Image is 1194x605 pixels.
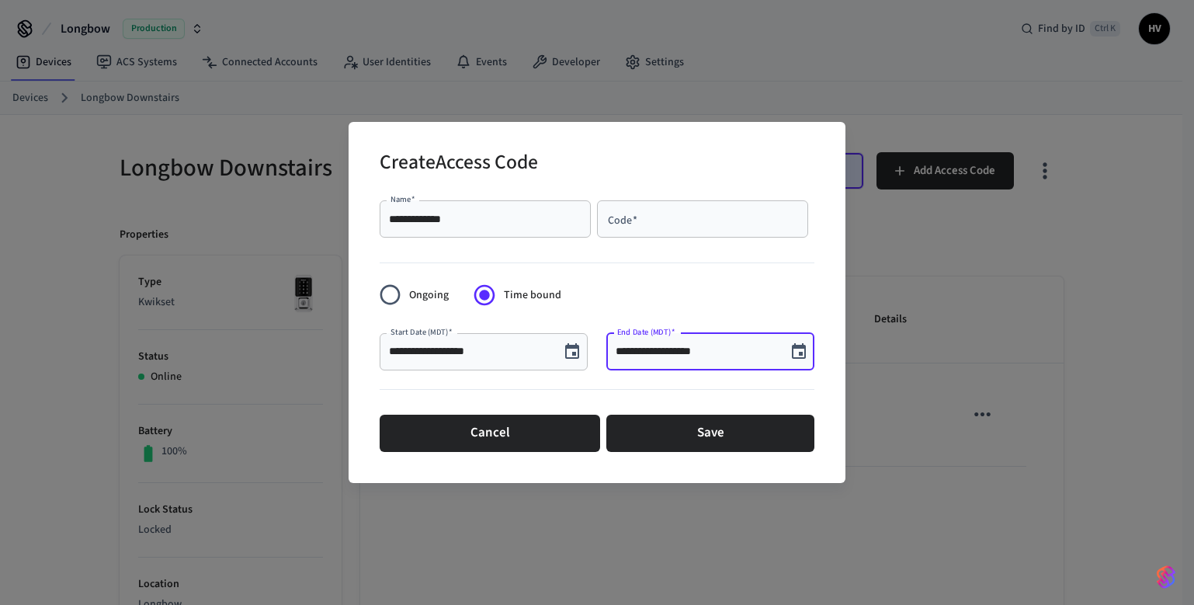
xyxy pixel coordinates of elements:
[409,287,449,304] span: Ongoing
[606,415,814,452] button: Save
[380,415,600,452] button: Cancel
[390,326,453,338] label: Start Date (MDT)
[504,287,561,304] span: Time bound
[380,141,538,188] h2: Create Access Code
[1157,565,1175,589] img: SeamLogoGradient.69752ec5.svg
[557,336,588,367] button: Choose date, selected date is Aug 25, 2026
[783,336,814,367] button: Choose date, selected date is Aug 29, 2026
[390,193,415,205] label: Name
[617,326,675,338] label: End Date (MDT)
